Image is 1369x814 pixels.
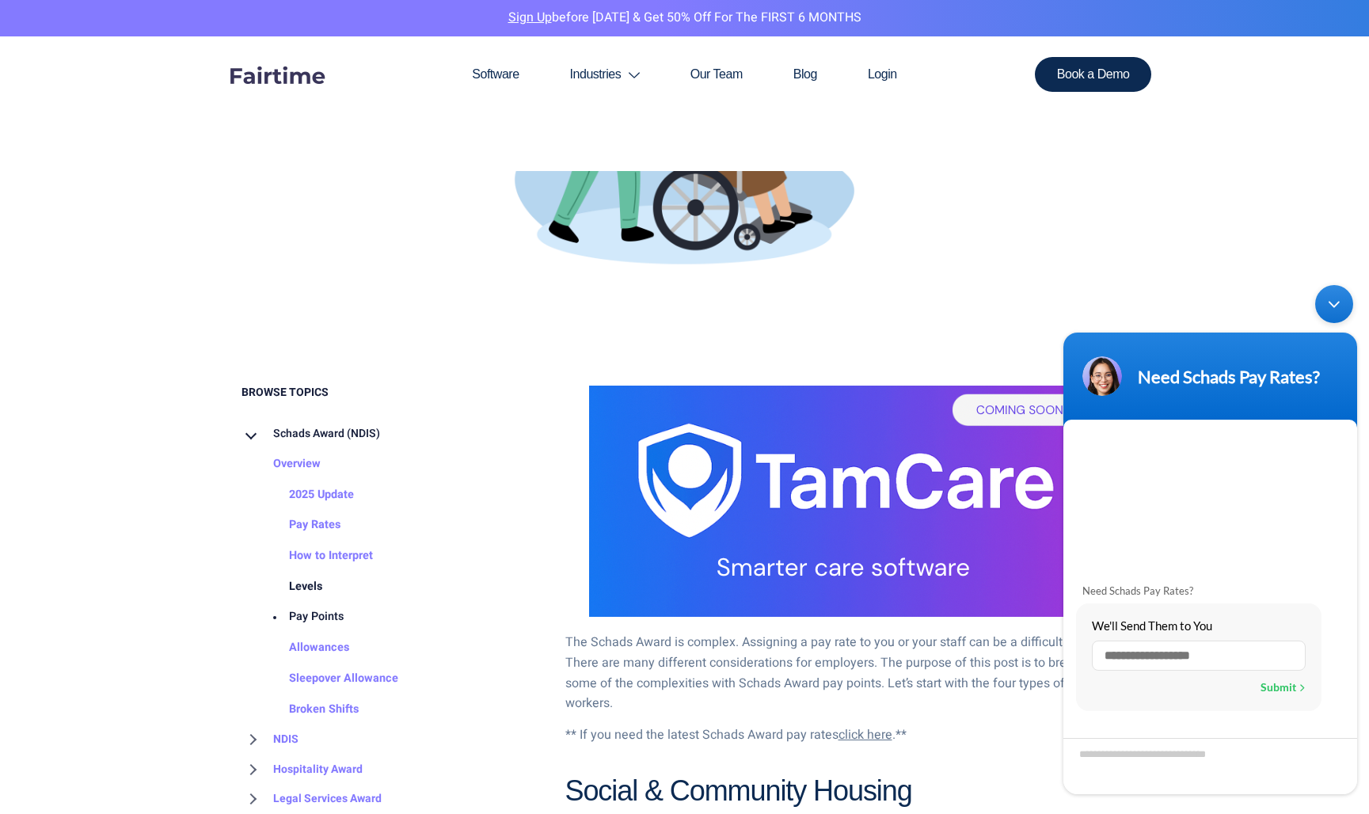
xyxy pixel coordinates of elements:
[241,419,380,449] a: Schads Award (NDIS)
[839,725,907,744] a: Looking For Pay Rates ?
[1057,68,1130,81] span: Book a Demo
[241,449,321,480] a: Overview
[565,633,1128,713] p: The Schads Award is complex. Assigning a pay rate to you or your staff can be a difficult task. T...
[257,602,344,633] a: Pay Points
[257,664,398,694] a: Sleepover Allowance
[545,36,665,112] a: Industries
[565,773,1128,810] h2: Social & Community Housing
[1035,57,1152,92] a: Book a Demo
[842,36,922,112] a: Login
[257,541,373,572] a: How to Interpret
[839,725,892,744] span: click here
[565,725,1128,746] p: ** If you need the latest Schads Award pay rates
[12,8,1357,29] p: before [DATE] & Get 50% Off for the FIRST 6 MONTHS
[768,36,842,112] a: Blog
[257,694,359,725] a: Broken Shifts
[665,36,768,112] a: Our Team
[589,386,1105,617] img: tamcare smarter care software
[1055,277,1365,802] iframe: SalesIQ Chatwindow
[241,755,363,785] a: Hospitality Award
[241,784,382,814] a: Legal Services Award
[257,633,349,664] a: Allowances
[257,510,340,541] a: Pay Rates
[447,36,544,112] a: Software
[257,572,322,603] a: Levels
[508,8,552,27] a: Sign Up
[241,725,299,755] a: NDIS
[257,480,354,511] a: 2025 Update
